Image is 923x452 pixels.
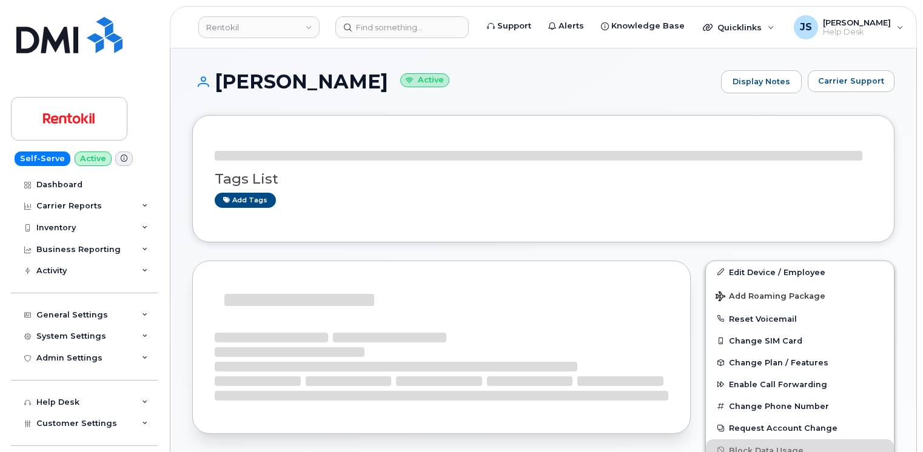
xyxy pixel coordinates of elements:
span: Change Plan / Features [729,358,828,367]
span: Carrier Support [818,75,884,87]
button: Change SIM Card [706,330,894,351]
button: Enable Call Forwarding [706,373,894,395]
button: Reset Voicemail [706,308,894,330]
button: Change Plan / Features [706,351,894,373]
a: Display Notes [721,70,802,93]
h3: Tags List [215,171,872,187]
a: Add tags [215,193,276,208]
button: Change Phone Number [706,395,894,417]
button: Add Roaming Package [706,283,894,308]
h1: [PERSON_NAME] [192,71,715,92]
span: Enable Call Forwarding [729,380,827,389]
button: Carrier Support [808,70,894,92]
a: Edit Device / Employee [706,261,894,283]
button: Request Account Change [706,417,894,439]
small: Active [400,73,449,87]
span: Add Roaming Package [716,291,825,303]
